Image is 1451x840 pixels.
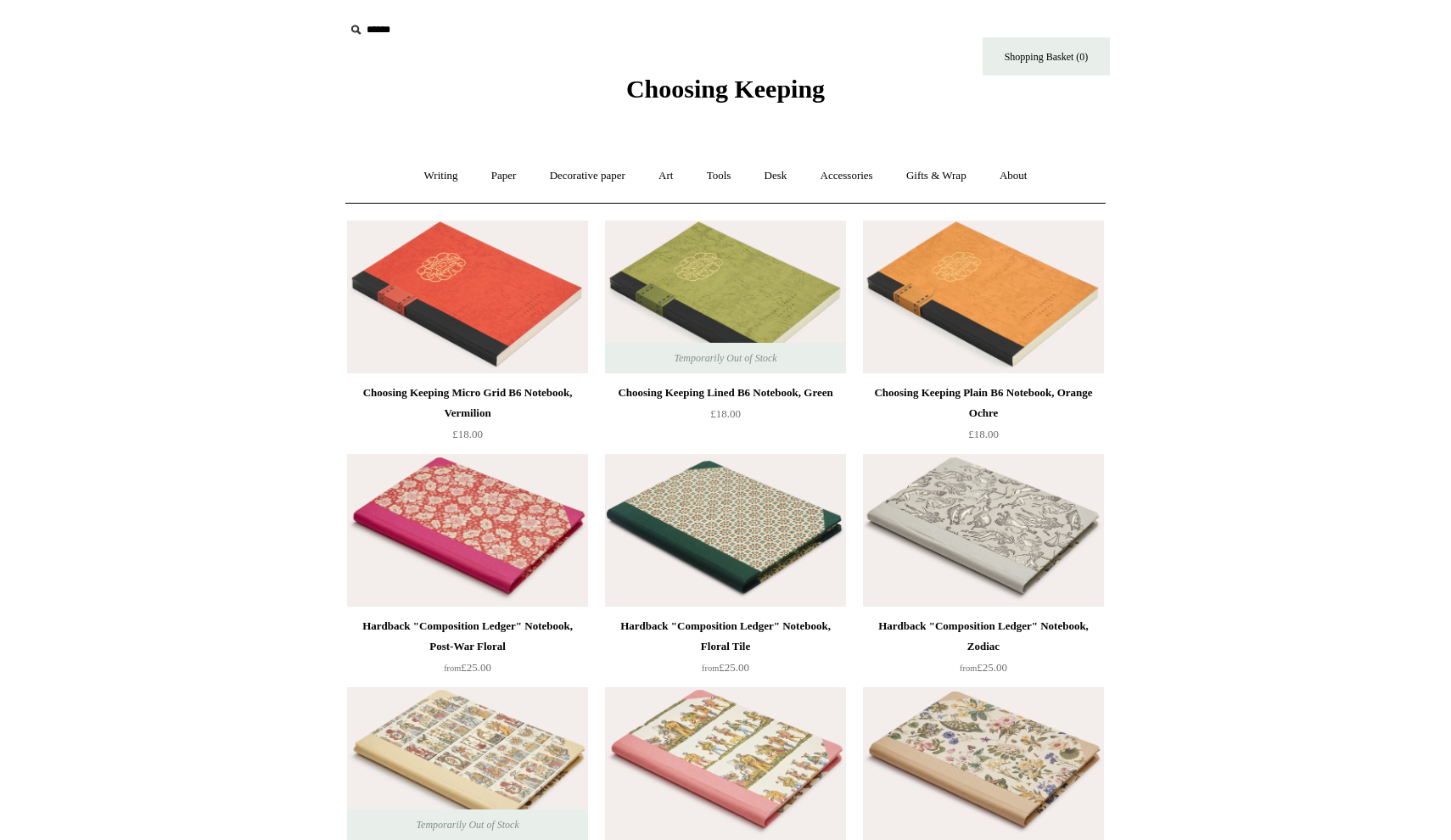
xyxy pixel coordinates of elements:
a: Choosing Keeping Micro Grid B6 Notebook, Vermilion £18.00 [347,383,588,452]
a: Choosing Keeping Plain B6 Notebook, Orange Ochre £18.00 [863,383,1104,452]
a: Decorative paper [535,154,641,199]
img: Hardback "Composition Ledger" Notebook, Tarot [347,687,588,840]
a: About [984,154,1043,199]
a: Choosing Keeping [626,88,825,100]
a: Hardback "Composition Ledger" Notebook, Zodiac Hardback "Composition Ledger" Notebook, Zodiac [863,454,1104,607]
a: Accessories [805,154,888,199]
a: Hardback "Composition Ledger" Notebook, Tarot Hardback "Composition Ledger" Notebook, Tarot Tempo... [347,687,588,840]
span: from [444,664,461,673]
div: Choosing Keeping Plain B6 Notebook, Orange Ochre [867,383,1100,423]
span: £18.00 [452,428,483,440]
a: Desk [749,154,803,199]
span: £18.00 [710,407,741,420]
img: Hardback "Composition Ledger" Notebook, Parade [605,687,846,840]
a: Art [643,154,688,199]
span: £25.00 [960,661,1007,674]
span: from [960,664,977,673]
img: Hardback "Composition Ledger" Notebook, Floral Tile [605,454,846,607]
span: from [702,664,719,673]
a: Choosing Keeping Plain B6 Notebook, Orange Ochre Choosing Keeping Plain B6 Notebook, Orange Ochre [863,221,1104,373]
a: Hardback "Composition Ledger" Notebook, Floral Tile from£25.00 [605,616,846,686]
div: Hardback "Composition Ledger" Notebook, Post-War Floral [351,616,584,657]
a: Paper [476,154,532,199]
span: Choosing Keeping [626,75,825,103]
div: Choosing Keeping Lined B6 Notebook, Green [609,383,842,403]
a: Hardback "Composition Ledger" Notebook, Parade Hardback "Composition Ledger" Notebook, Parade [605,687,846,840]
a: Choosing Keeping Lined B6 Notebook, Green £18.00 [605,383,846,452]
span: £25.00 [444,661,491,674]
span: £18.00 [968,428,999,440]
a: Choosing Keeping Micro Grid B6 Notebook, Vermilion Choosing Keeping Micro Grid B6 Notebook, Vermi... [347,221,588,373]
a: Hardback "Composition Ledger" Notebook, Floral Tile Hardback "Composition Ledger" Notebook, Flora... [605,454,846,607]
div: Hardback "Composition Ledger" Notebook, Zodiac [867,616,1100,657]
a: Writing [409,154,473,199]
a: Hardback "Composition Ledger" Notebook, Post-War Floral Hardback "Composition Ledger" Notebook, P... [347,454,588,607]
div: Choosing Keeping Micro Grid B6 Notebook, Vermilion [351,383,584,423]
a: Hardback "Composition Ledger" Notebook, Zodiac from£25.00 [863,616,1104,686]
div: Hardback "Composition Ledger" Notebook, Floral Tile [609,616,842,657]
span: £25.00 [702,661,749,674]
img: Hardback "Composition Ledger" Notebook, English Garden [863,687,1104,840]
span: Temporarily Out of Stock [399,809,535,840]
a: Hardback "Composition Ledger" Notebook, English Garden Hardback "Composition Ledger" Notebook, En... [863,687,1104,840]
img: Choosing Keeping Plain B6 Notebook, Orange Ochre [863,221,1104,373]
a: Shopping Basket (0) [983,37,1110,76]
img: Hardback "Composition Ledger" Notebook, Zodiac [863,454,1104,607]
a: Gifts & Wrap [891,154,982,199]
a: Hardback "Composition Ledger" Notebook, Post-War Floral from£25.00 [347,616,588,686]
img: Choosing Keeping Micro Grid B6 Notebook, Vermilion [347,221,588,373]
span: Temporarily Out of Stock [657,343,793,373]
a: Tools [692,154,747,199]
img: Hardback "Composition Ledger" Notebook, Post-War Floral [347,454,588,607]
img: Choosing Keeping Lined B6 Notebook, Green [605,221,846,373]
a: Choosing Keeping Lined B6 Notebook, Green Choosing Keeping Lined B6 Notebook, Green Temporarily O... [605,221,846,373]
